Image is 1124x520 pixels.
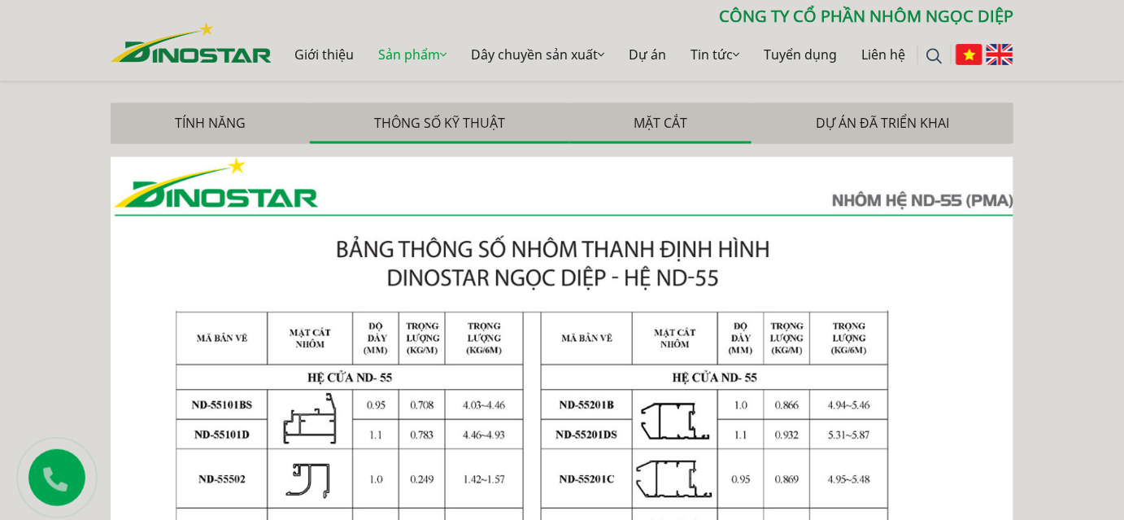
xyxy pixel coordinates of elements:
img: Tiếng Việt [956,44,982,65]
button: Thông số kỹ thuật [310,103,569,144]
button: Mặt cắt [569,103,752,144]
img: search [926,48,943,64]
a: Dự án [616,28,678,81]
img: English [987,44,1013,65]
img: Nhôm Dinostar [111,22,272,63]
a: Dây chuyền sản xuất [459,28,616,81]
button: Dự án đã triển khai [752,103,1013,144]
a: Sản phẩm [366,28,459,81]
a: Liên hệ [849,28,917,81]
a: Giới thiệu [282,28,366,81]
button: Tính năng [111,103,310,144]
a: Tuyển dụng [752,28,849,81]
p: CÔNG TY CỔ PHẦN NHÔM NGỌC DIỆP [272,4,1013,28]
a: Tin tức [678,28,752,81]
